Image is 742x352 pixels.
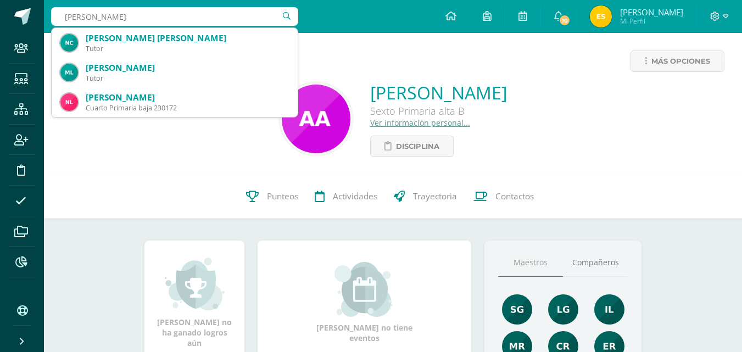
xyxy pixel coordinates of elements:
a: Maestros [498,249,563,277]
img: 262b52480871de2482be1f53c3a64ec3.png [282,85,350,153]
a: Ver información personal... [370,118,470,128]
div: Tutor [86,74,289,83]
span: Mi Perfil [620,16,683,26]
div: [PERSON_NAME] no tiene eventos [310,262,420,343]
a: Punteos [238,175,306,219]
a: Compañeros [563,249,628,277]
img: eea0fe18257130c4646385bf53d31a7d.png [60,34,78,52]
div: Tutor [86,44,289,53]
img: cd05dac24716e1ad0a13f18e66b2a6d1.png [548,294,578,325]
div: [PERSON_NAME] [PERSON_NAME] [86,32,289,44]
div: [PERSON_NAME] no ha ganado logros aún [155,256,233,348]
span: [PERSON_NAME] [620,7,683,18]
span: Trayectoria [413,191,457,202]
span: Punteos [267,191,298,202]
img: achievement_small.png [165,256,225,311]
img: 0abf21bd2d0a573e157d53e234304166.png [590,5,612,27]
a: Trayectoria [386,175,465,219]
span: 10 [559,14,571,26]
span: Actividades [333,191,377,202]
div: Sexto Primaria alta B [370,104,507,118]
a: Más opciones [631,51,724,72]
img: 9c3abbdd28ebbaa5b58047af7c6e9550.png [60,64,78,81]
a: Contactos [465,175,542,219]
span: Contactos [495,191,534,202]
img: f3af563c01c8294aa56e219e6e1f99de.png [60,93,78,111]
a: [PERSON_NAME] [370,81,507,104]
div: Cuarto Primaria baja 230172 [86,103,289,113]
span: Más opciones [651,51,710,71]
div: [PERSON_NAME] [86,62,289,74]
img: 995ea58681eab39e12b146a705900397.png [594,294,624,325]
div: [PERSON_NAME] [86,92,289,103]
input: Busca un usuario... [51,7,298,26]
span: Disciplina [396,136,439,157]
a: Disciplina [370,136,454,157]
a: Actividades [306,175,386,219]
img: event_small.png [334,262,394,317]
img: ee35f1b59b936e17b4e16123131ca31e.png [502,294,532,325]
